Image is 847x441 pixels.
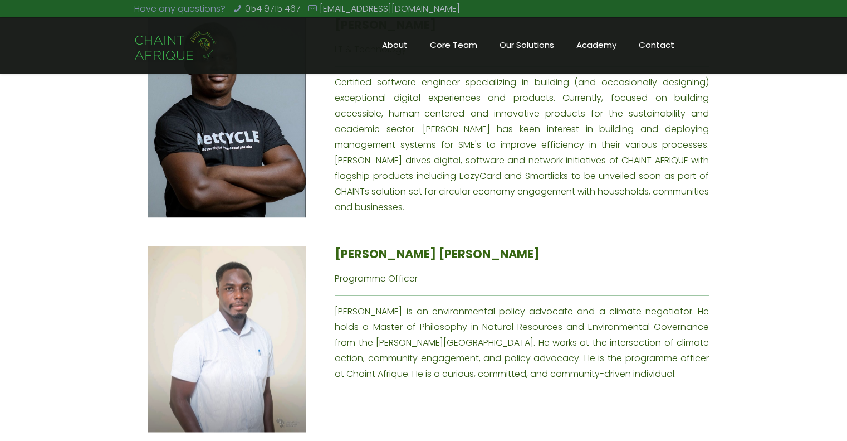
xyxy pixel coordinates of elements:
[419,37,488,54] span: Core Team
[320,2,460,15] a: [EMAIL_ADDRESS][DOMAIN_NAME]
[244,2,300,15] a: 054 9715 467
[335,246,709,263] h4: [PERSON_NAME] [PERSON_NAME]
[134,17,218,73] a: Chaint Afrique
[488,37,565,54] span: Our Solutions
[628,37,686,54] span: Contact
[371,37,419,54] span: About
[335,246,709,382] div: [PERSON_NAME] is an environmental policy advocate and a climate negotiator. He holds a Master of ...
[565,17,628,73] a: Academy
[134,29,218,62] img: Chaint_Afrique-20
[419,17,488,73] a: Core Team
[148,246,306,433] img: Ransford Sackey - Chaint-Crop
[335,17,709,215] div: Certified software engineer specializing in building (and occasionally designing) exceptional dig...
[628,17,686,73] a: Contact
[371,17,419,73] a: About
[565,37,628,54] span: Academy
[488,17,565,73] a: Our Solutions
[335,271,709,287] p: Programme Officer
